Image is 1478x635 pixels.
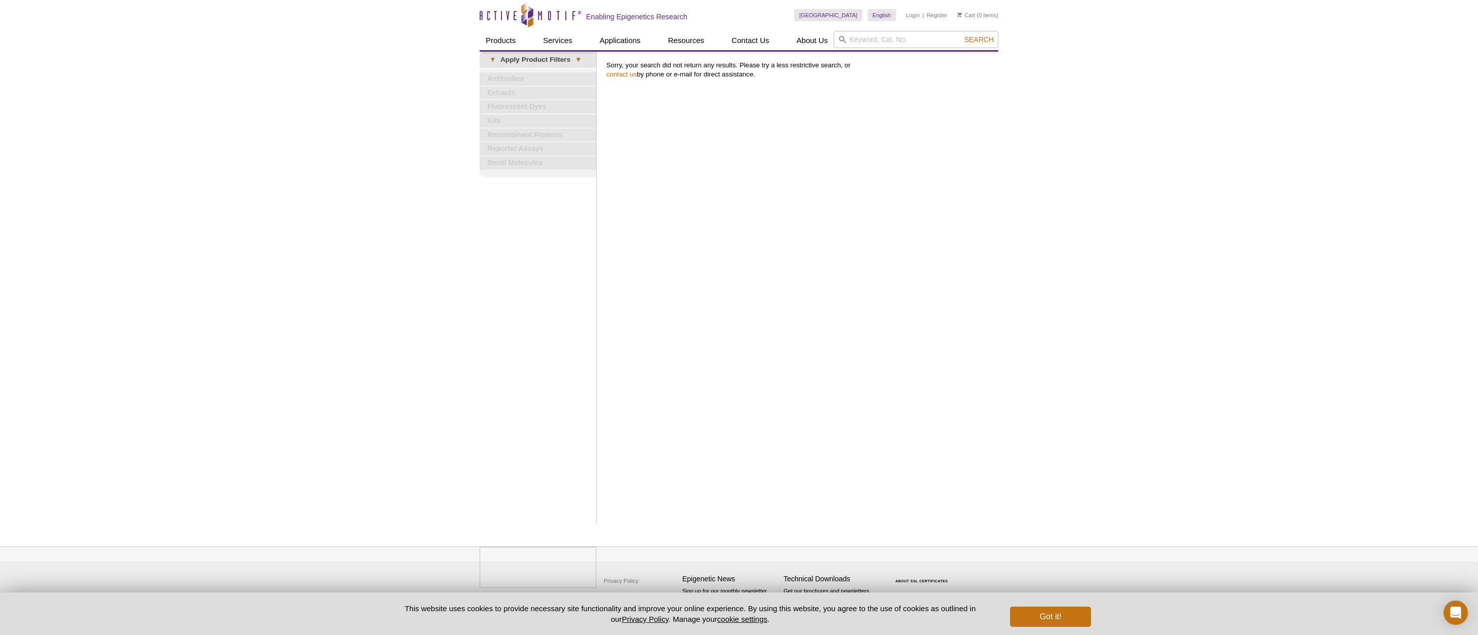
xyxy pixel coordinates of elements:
[906,12,920,19] a: Login
[480,52,596,68] a: ▾Apply Product Filters▾
[794,9,863,21] a: [GEOGRAPHIC_DATA]
[570,55,586,64] span: ▾
[682,575,779,583] h4: Epigenetic News
[480,72,596,86] a: Antibodies
[717,615,767,623] button: cookie settings
[601,588,654,604] a: Terms & Conditions
[480,100,596,113] a: Fluorescent Dyes
[480,142,596,155] a: Reporter Assays
[926,12,947,19] a: Register
[885,565,961,587] table: Click to Verify - This site chose Symantec SSL for secure e-commerce and confidential communicati...
[480,547,596,588] img: Active Motif,
[601,573,641,588] a: Privacy Policy
[961,35,997,44] button: Search
[868,9,896,21] a: English
[957,9,998,21] li: (0 items)
[480,87,596,100] a: Extracts
[834,31,998,48] input: Keyword, Cat. No.
[957,12,962,17] img: Your Cart
[784,575,880,583] h4: Technical Downloads
[725,31,775,50] a: Contact Us
[957,12,975,19] a: Cart
[1010,607,1091,627] button: Got it!
[682,587,779,621] p: Sign up for our monthly newsletter highlighting recent publications in the field of epigenetics.
[791,31,834,50] a: About Us
[662,31,711,50] a: Resources
[622,615,669,623] a: Privacy Policy
[485,55,500,64] span: ▾
[586,12,687,21] h2: Enabling Epigenetics Research
[784,587,880,613] p: Get our brochures and newsletters, or request them by mail.
[480,31,522,50] a: Products
[594,31,647,50] a: Applications
[606,70,637,78] a: contact us
[537,31,578,50] a: Services
[922,9,924,21] li: |
[1444,601,1468,625] div: Open Intercom Messenger
[964,35,994,44] span: Search
[896,579,948,583] a: ABOUT SSL CERTIFICATES
[606,61,993,79] p: Sorry, your search did not return any results. Please try a less restrictive search, or by phone ...
[387,603,993,624] p: This website uses cookies to provide necessary site functionality and improve your online experie...
[480,156,596,170] a: Small Molecules
[480,129,596,142] a: Recombinant Proteins
[480,114,596,128] a: Kits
